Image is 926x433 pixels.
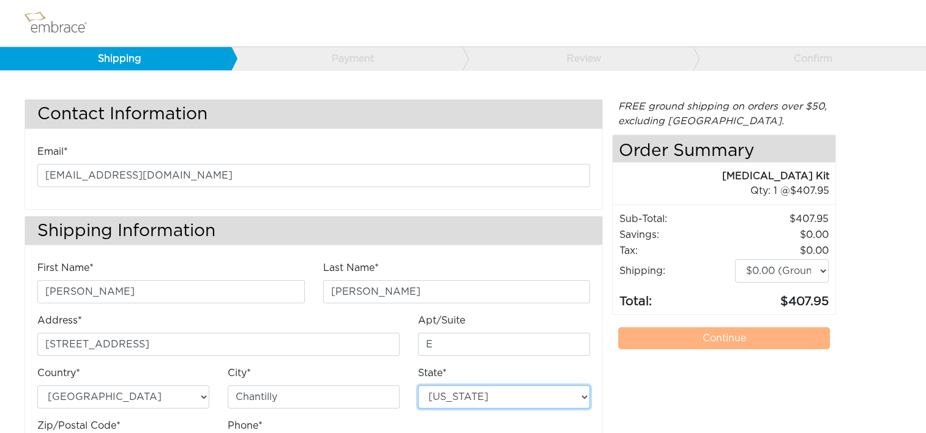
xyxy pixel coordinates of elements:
td: Shipping: [619,259,734,283]
td: 0.00 [734,227,829,243]
label: Address* [37,313,82,328]
span: 407.95 [790,186,829,196]
label: Email* [37,144,68,159]
label: Apt/Suite [418,313,465,328]
h4: Order Summary [613,135,835,163]
h3: Shipping Information [25,216,602,245]
a: Review [462,47,693,70]
td: Tax: [619,243,734,259]
a: Continue [618,327,830,349]
label: Last Name* [323,261,379,275]
label: First Name* [37,261,94,275]
div: [MEDICAL_DATA] Kit [613,169,829,183]
label: Phone* [228,418,263,433]
label: Country* [37,366,80,380]
td: 0.00 [734,243,829,259]
a: Confirm [693,47,924,70]
td: 407.95 [734,211,829,227]
label: City* [228,366,251,380]
td: Sub-Total: [619,211,734,227]
label: Zip/Postal Code* [37,418,121,433]
div: 1 @ [628,183,829,198]
label: State* [418,366,447,380]
td: Total: [619,283,734,311]
td: Savings : [619,227,734,243]
img: logo.png [21,8,101,39]
a: Payment [231,47,462,70]
div: FREE ground shipping on orders over $50, excluding [GEOGRAPHIC_DATA]. [612,99,836,128]
h3: Contact Information [25,100,602,128]
td: 407.95 [734,283,829,311]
